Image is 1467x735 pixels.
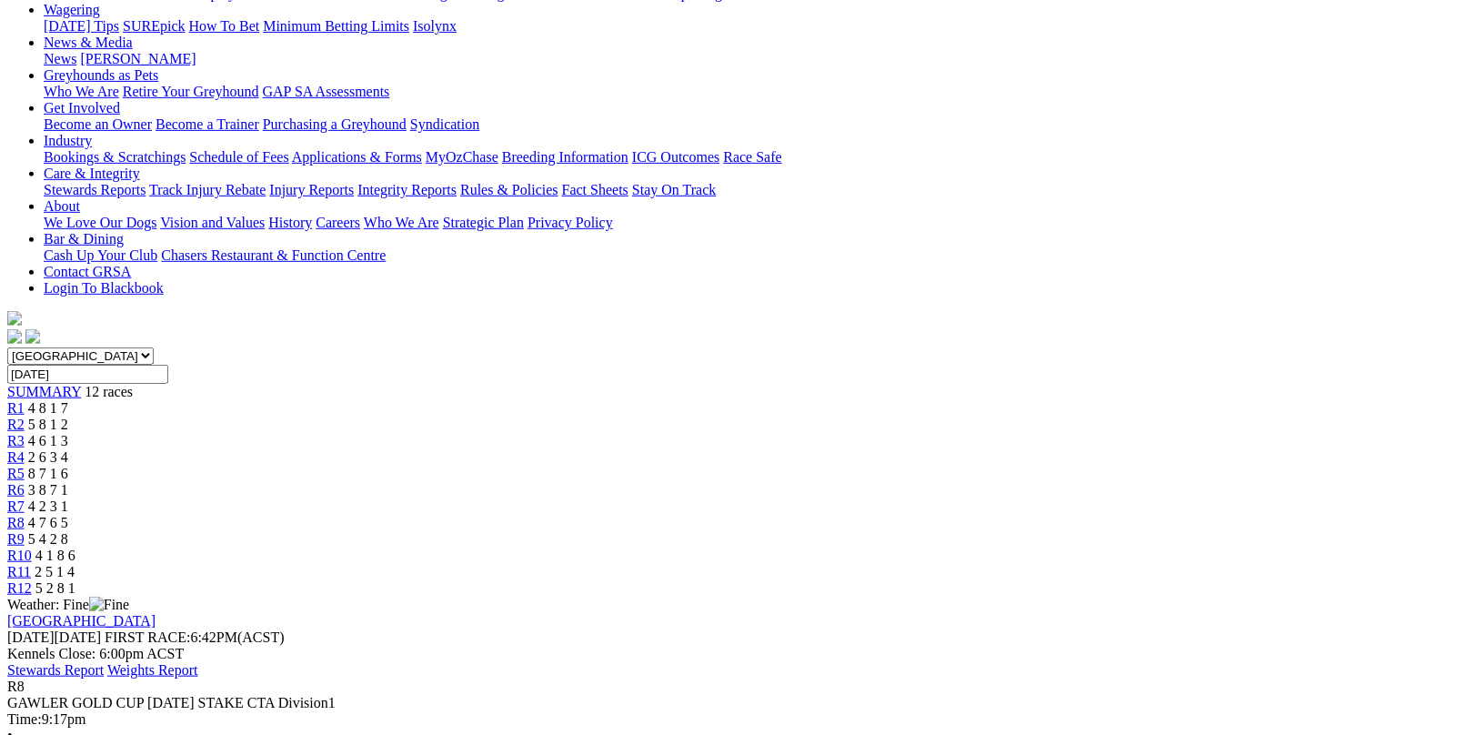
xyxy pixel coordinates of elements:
a: Syndication [410,116,479,132]
span: 5 8 1 2 [28,417,68,432]
a: Stay On Track [632,182,716,197]
span: 12 races [85,384,133,399]
a: Become a Trainer [156,116,259,132]
div: News & Media [44,51,1460,67]
a: Stewards Report [7,662,104,678]
span: [DATE] [7,629,101,645]
a: R8 [7,515,25,530]
a: R3 [7,433,25,448]
div: 9:17pm [7,711,1460,728]
a: Applications & Forms [292,149,422,165]
a: Isolynx [413,18,457,34]
a: Vision and Values [160,215,265,230]
a: How To Bet [189,18,260,34]
a: Become an Owner [44,116,152,132]
a: Login To Blackbook [44,280,164,296]
span: Weather: Fine [7,597,129,612]
a: Who We Are [364,215,439,230]
a: News & Media [44,35,133,50]
span: 8 7 1 6 [28,466,68,481]
a: R7 [7,498,25,514]
a: Weights Report [107,662,198,678]
div: Industry [44,149,1460,166]
span: 4 8 1 7 [28,400,68,416]
span: 6:42PM(ACST) [105,629,285,645]
span: [DATE] [7,629,55,645]
a: News [44,51,76,66]
a: R2 [7,417,25,432]
a: Breeding Information [502,149,628,165]
span: 2 6 3 4 [28,449,68,465]
a: Stewards Reports [44,182,146,197]
span: 4 2 3 1 [28,498,68,514]
a: Contact GRSA [44,264,131,279]
a: Wagering [44,2,100,17]
span: Time: [7,711,42,727]
a: R5 [7,466,25,481]
a: Careers [316,215,360,230]
a: R11 [7,564,31,579]
span: 4 7 6 5 [28,515,68,530]
a: [DATE] Tips [44,18,119,34]
a: Minimum Betting Limits [263,18,409,34]
img: facebook.svg [7,329,22,344]
a: [PERSON_NAME] [80,51,196,66]
span: 5 4 2 8 [28,531,68,547]
a: GAP SA Assessments [263,84,390,99]
a: R4 [7,449,25,465]
div: About [44,215,1460,231]
a: MyOzChase [426,149,498,165]
a: Track Injury Rebate [149,182,266,197]
a: Strategic Plan [443,215,524,230]
span: FIRST RACE: [105,629,190,645]
span: 4 1 8 6 [35,548,75,563]
div: Kennels Close: 6:00pm ACST [7,646,1460,662]
a: Injury Reports [269,182,354,197]
a: SUMMARY [7,384,81,399]
div: Get Involved [44,116,1460,133]
a: R10 [7,548,32,563]
a: We Love Our Dogs [44,215,156,230]
span: R8 [7,679,25,694]
img: Fine [89,597,129,613]
a: About [44,198,80,214]
a: R9 [7,531,25,547]
span: 5 2 8 1 [35,580,75,596]
a: Fact Sheets [562,182,628,197]
a: R6 [7,482,25,498]
div: Care & Integrity [44,182,1460,198]
div: GAWLER GOLD CUP [DATE] STAKE CTA Division1 [7,695,1460,711]
a: Get Involved [44,100,120,116]
a: Chasers Restaurant & Function Centre [161,247,386,263]
input: Select date [7,365,168,384]
a: Bar & Dining [44,231,124,247]
span: 3 8 7 1 [28,482,68,498]
a: Who We Are [44,84,119,99]
a: Greyhounds as Pets [44,67,158,83]
a: ICG Outcomes [632,149,719,165]
a: R12 [7,580,32,596]
a: Race Safe [723,149,781,165]
img: twitter.svg [25,329,40,344]
a: Rules & Policies [460,182,558,197]
a: Privacy Policy [528,215,613,230]
a: Purchasing a Greyhound [263,116,407,132]
a: R1 [7,400,25,416]
a: Bookings & Scratchings [44,149,186,165]
a: History [268,215,312,230]
a: Cash Up Your Club [44,247,157,263]
a: Schedule of Fees [189,149,288,165]
div: Bar & Dining [44,247,1460,264]
a: SUREpick [123,18,185,34]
